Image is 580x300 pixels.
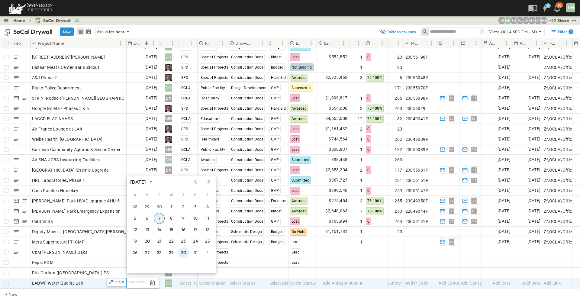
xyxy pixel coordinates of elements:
[472,40,480,47] button: Menu
[527,53,540,60] span: [DATE]
[466,40,472,47] button: Sort
[397,116,402,122] span: 32
[563,40,570,47] button: Menu
[144,74,157,81] span: [DATE]
[527,115,540,122] span: [DATE]
[166,202,177,212] button: 1
[489,40,495,46] p: Anticipated Start
[181,127,188,131] span: SPD
[85,28,92,35] button: kanban view
[192,179,199,184] button: Previous month
[271,76,286,80] span: Hard Bid
[166,213,177,224] button: 8
[13,18,84,24] nav: breadcrumbs
[360,105,362,111] span: 3
[212,40,219,47] button: Sort
[144,53,157,60] span: [DATE]
[271,147,279,152] span: GMP
[405,54,429,60] span: 23056196P
[181,86,191,90] span: OCLA
[358,116,363,122] span: 12
[201,76,228,80] span: Special Projects
[527,146,540,153] span: [DATE]
[271,96,279,100] span: GMP
[181,117,191,121] span: OCLA
[395,157,402,163] span: 260
[149,279,156,287] button: Tracking Date Menu
[201,106,228,111] span: Special Projects
[397,54,402,60] span: 23
[367,76,382,80] span: 75-100%
[498,17,505,24] div: Joshua Russell (joshua.russell@swinerton.com)
[271,65,283,69] span: Budget
[32,167,109,173] span: [GEOGRAPHIC_DATA] Sisemic Upgrade
[32,147,121,153] span: Gardena Community Aquatic & Senior Center
[498,115,511,122] span: [DATE]
[205,179,212,184] button: Next month
[292,96,299,100] span: Lost
[271,86,279,90] span: GMP
[182,40,188,47] button: Sort
[32,54,105,60] span: [STREET_ADDRESS][PERSON_NAME]
[231,117,263,121] span: Construction Docs
[526,40,533,47] button: Sort
[547,3,549,8] h6: 9
[165,53,172,61] div: DH
[178,213,189,224] button: 9
[557,18,569,24] div: Share
[498,166,511,173] span: [DATE]
[557,3,562,8] p: 30
[142,202,153,212] button: 29
[188,40,195,47] button: Menu
[166,236,177,247] button: 22
[154,224,165,235] button: 14
[271,168,279,172] span: GMP
[498,84,511,91] span: [DATE]
[367,147,369,152] span: 0
[190,224,201,235] button: 17
[130,213,140,224] button: 5
[325,74,348,81] span: $2,725,963
[231,96,263,100] span: Construction Docs
[134,40,142,46] p: Due Date
[190,247,201,258] button: 31
[201,158,215,162] span: Aviation
[360,75,362,81] span: 3
[534,17,542,24] div: Gerrad Gerber (gerrad.gerber@swinerton.com)
[201,117,218,121] span: Education
[548,27,575,36] button: Filter1
[35,18,80,24] a: SoCal Drywall
[498,53,511,60] span: [DATE]
[32,64,100,70] span: Bazaar Meats Center Bar Buildout
[7,2,54,14] img: 6c363589ada0b36f064d841b69d3a419a338230e66bb0a533688fa5cc3e9e735.png
[360,95,362,101] span: 1
[472,149,476,150] span: DH
[325,166,348,173] span: $2,858,204
[166,247,177,258] button: 29
[32,126,83,132] span: Air France Lounge at LAX
[355,40,362,47] button: Menu
[292,137,299,141] span: Lost
[32,116,73,122] span: LACCD ELAC NAHPS
[43,18,72,24] span: SoCal Drywall
[231,127,263,131] span: Construction Docs
[379,40,386,47] button: Menu
[272,40,279,47] button: Sort
[165,84,172,92] div: DH
[205,40,211,46] p: Primary Market
[201,147,225,152] span: Public Facility
[405,105,426,111] span: 23056049
[520,40,525,46] p: Anticipated Finish
[527,105,540,112] span: [DATE]
[292,117,307,121] span: Awarded
[32,157,100,163] span: AA SNA JCBA Insourcing Facilities
[115,29,125,35] p: None
[259,40,266,47] button: Menu
[325,95,348,102] span: $1,999,817
[367,117,382,121] span: 75-100%
[231,86,267,90] span: Design Development
[450,40,457,47] button: Menu
[271,55,282,59] span: Bidget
